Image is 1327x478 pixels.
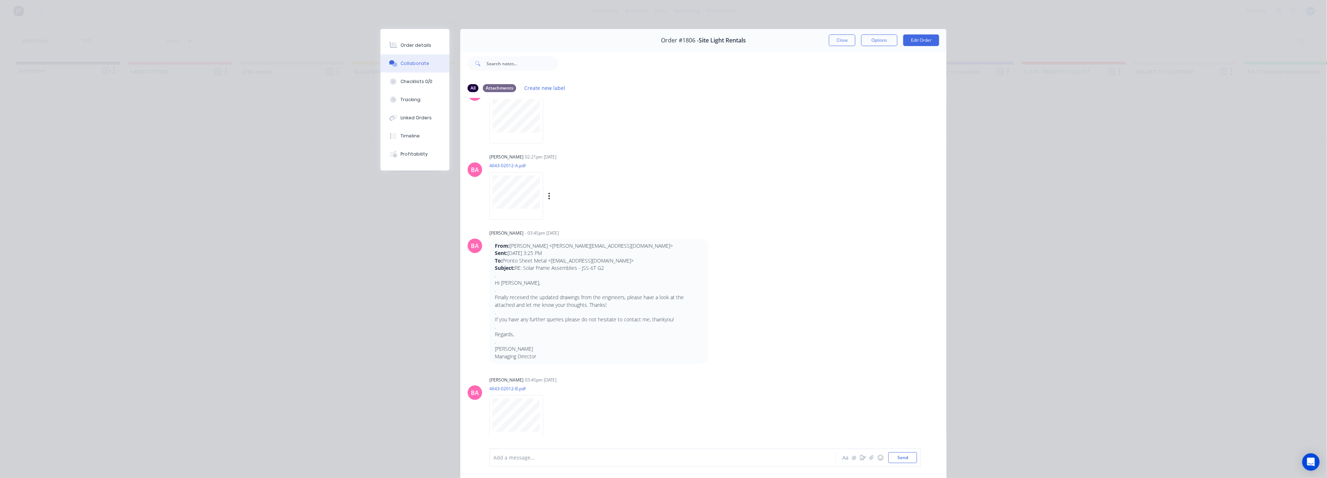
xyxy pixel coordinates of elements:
div: Timeline [401,133,420,139]
p: 4643-02012-A.pdf [489,162,624,169]
strong: Subject: [495,264,515,271]
button: Close [829,34,855,46]
p: . [495,309,703,316]
div: Attachments [483,84,516,92]
p: [PERSON_NAME] [495,345,703,353]
strong: Sent: [495,250,508,256]
div: Open Intercom Messenger [1302,453,1320,471]
button: Checklists 0/0 [381,73,449,91]
button: Order details [381,36,449,54]
span: Order #1806 - [661,37,699,44]
button: Collaborate [381,54,449,73]
p: Regards, [495,331,703,338]
p: . [495,287,703,294]
p: 4643-02012-B.pdf [489,386,550,392]
div: 03:45pm [DATE] [525,377,556,383]
p: . [495,272,703,279]
strong: From: [495,242,510,249]
input: Search notes... [486,56,558,71]
button: Options [861,34,897,46]
p: Managing Director [495,353,703,360]
div: [PERSON_NAME] [489,377,523,383]
p: If you have any further queries please do not hesitate to contact me, thankyou! [495,316,703,323]
span: Site Light Rentals [699,37,746,44]
strong: To: [495,257,502,264]
button: ☺ [876,453,885,462]
button: Linked Orders [381,109,449,127]
button: @ [850,453,859,462]
button: Timeline [381,127,449,145]
div: - 03:45pm [DATE] [525,230,559,236]
button: Tracking [381,91,449,109]
button: Aa [841,453,850,462]
div: [PERSON_NAME] [489,230,523,236]
div: BA [471,388,479,397]
div: Profitability [401,151,428,157]
div: Tracking [401,96,421,103]
button: Create new label [521,83,569,93]
p: . [495,338,703,345]
div: 02:21pm [DATE] [525,154,556,160]
div: Order details [401,42,432,49]
p: [PERSON_NAME] <[PERSON_NAME][EMAIL_ADDRESS][DOMAIN_NAME]> [DATE] 3:25 PM Pronto Sheet Metal <[EMA... [495,242,703,272]
div: [PERSON_NAME] [489,154,523,160]
div: Linked Orders [401,115,432,121]
div: Collaborate [401,60,430,67]
div: Checklists 0/0 [401,78,433,85]
p: Finally received the updated drawings from the engineers, please have a look at the attached and ... [495,294,703,309]
p: Hi [PERSON_NAME], [495,279,703,287]
button: Profitability [381,145,449,163]
p: . [495,323,703,330]
button: Edit Order [903,34,939,46]
div: All [468,84,478,92]
div: BA [471,165,479,174]
div: BA [471,242,479,250]
button: Send [888,452,917,463]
